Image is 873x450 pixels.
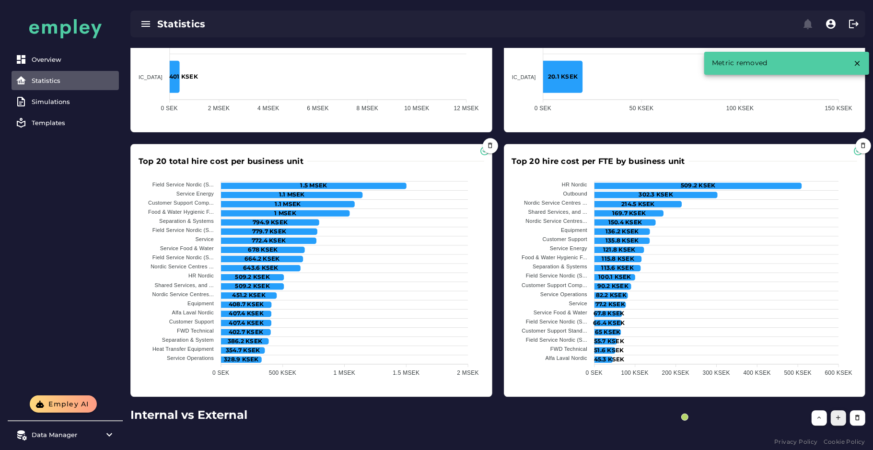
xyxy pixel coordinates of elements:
tspan: 0 SEK [161,105,178,112]
tspan: 150 KSEK [825,105,852,112]
tspan: 500 KSEK [784,369,811,376]
a: Templates [12,113,119,132]
tspan: 0 SEK [585,369,602,376]
div: Simulations [32,98,115,105]
tspan: Heat Transfer Equipment [152,346,214,352]
tspan: 4 MSEK [257,105,279,112]
tspan: 10 MSEK [404,105,429,112]
div: Statistics [157,17,477,31]
tspan: Customer Support [169,319,214,324]
tspan: Service [569,300,587,306]
tspan: Equipment [561,227,587,233]
button: Empley AI [30,395,97,413]
tspan: Nordic Service Centres ... [151,264,214,269]
tspan: 1.5 MSEK [393,369,419,376]
tspan: 100 KSEK [726,105,754,112]
h3: Top 20 total hire cost per business unit [139,156,307,167]
div: Data Manager [32,431,99,438]
tspan: Outbound [563,191,587,196]
tspan: Service Operations [167,355,214,361]
tspan: Service Energy [176,191,214,196]
tspan: Shared Services, and ... [155,282,214,288]
tspan: 100 KSEK [621,369,648,376]
div: Metric removed [704,52,849,75]
tspan: Shared Services, and ... [528,209,587,215]
tspan: Field Service Nordic (S... [525,319,587,324]
tspan: Alfa Laval Nordic [172,310,214,315]
div: Statistics [32,77,115,84]
tspan: Field Service Nordic (S... [152,254,214,260]
h3: Top 20 hire cost per FTE by business unit [512,156,689,167]
tspan: Food & Water Hygienic F... [522,254,587,260]
tspan: 300 KSEK [702,369,730,376]
tspan: Nordic Service Centres ... [524,200,587,206]
tspan: Customer Support [542,236,587,242]
tspan: Alfa Laval Nordic [545,355,587,361]
tspan: 600 KSEK [825,369,852,376]
tspan: 500 KSEK [269,369,296,376]
tspan: 0 SEK [212,369,229,376]
tspan: Nordic Service Centres... [525,218,587,224]
a: Cookie Policy [824,437,865,447]
tspan: Nordic Service Centres... [152,291,214,297]
tspan: Service Food & Water [160,245,214,251]
div: Templates [32,119,115,127]
tspan: HR Nordic [188,273,214,278]
tspan: Field Service Nordic (S... [525,337,587,343]
tspan: 200 KSEK [662,369,689,376]
tspan: Customer Support Comp... [148,200,214,206]
tspan: Equipment [187,300,214,306]
tspan: 12 MSEK [454,105,479,112]
a: Statistics [12,71,119,90]
tspan: Service Energy [549,245,587,251]
tspan: Field Service Nordic (S... [152,182,214,187]
tspan: Separation & System [162,337,214,343]
tspan: Food & Water Hygienic F... [148,209,214,215]
tspan: 2 MSEK [457,369,479,376]
h2: Internal vs External [130,406,865,424]
tspan: Service Food & Water [533,310,587,315]
tspan: Service [196,236,214,242]
tspan: 0 SEK [534,105,551,112]
tspan: 8 MSEK [357,105,379,112]
tspan: Field Service Nordic (S... [525,273,587,278]
a: Privacy Policy [774,437,818,447]
tspan: 1 MSEK [334,369,356,376]
tspan: HR Nordic [562,182,587,187]
tspan: Separation & Systems [159,218,214,224]
tspan: FWD Technical [550,346,587,352]
span: Empley AI [48,400,89,408]
tspan: Service Operations [540,291,587,297]
a: Overview [12,50,119,69]
a: Simulations [12,92,119,111]
tspan: Customer Support Stand... [522,328,587,334]
tspan: 50 KSEK [629,105,653,112]
tspan: 2 MSEK [208,105,230,112]
tspan: Field Service Nordic (S... [152,227,214,233]
tspan: 400 KSEK [743,369,770,376]
tspan: FWD Technical [177,328,214,334]
tspan: Separation & Systems [533,264,587,269]
tspan: Customer Support Comp... [522,282,587,288]
tspan: 6 MSEK [307,105,329,112]
div: Overview [32,56,115,63]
